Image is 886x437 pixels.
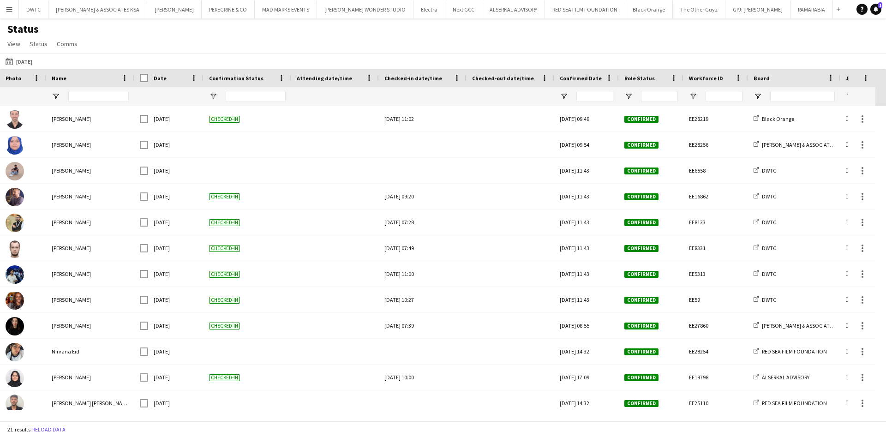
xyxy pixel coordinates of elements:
[209,323,240,329] span: Checked-in
[209,193,240,200] span: Checked-in
[754,92,762,101] button: Open Filter Menu
[445,0,482,18] button: Next GCC
[6,214,24,232] img: Raed Diab
[6,265,24,284] img: Gustavo Collesi
[560,92,568,101] button: Open Filter Menu
[554,132,619,157] div: [DATE] 09:54
[209,75,263,82] span: Confirmation Status
[683,390,748,416] div: EE25110
[790,0,833,18] button: RAMARABIA
[754,245,776,251] a: DWTC
[683,313,748,338] div: EE27860
[641,91,678,102] input: Role Status Filter Input
[624,193,659,200] span: Confirmed
[624,271,659,278] span: Confirmed
[762,245,776,251] span: DWTC
[472,75,534,82] span: Checked-out date/time
[53,38,81,50] a: Comms
[52,219,91,226] span: [PERSON_NAME]
[754,193,776,200] a: DWTC
[624,297,659,304] span: Confirmed
[673,0,725,18] button: The Other Guyz
[384,313,461,338] div: [DATE] 07:39
[624,75,655,82] span: Role Status
[624,168,659,174] span: Confirmed
[209,297,240,304] span: Checked-in
[754,296,776,303] a: DWTC
[482,0,545,18] button: ALSERKAL ADVISORY
[624,219,659,226] span: Confirmed
[57,40,78,48] span: Comms
[6,75,21,82] span: Photo
[384,75,442,82] span: Checked-in date/time
[52,141,91,148] span: [PERSON_NAME]
[625,0,673,18] button: Black Orange
[554,184,619,209] div: [DATE] 11:43
[384,210,461,235] div: [DATE] 07:28
[689,92,697,101] button: Open Filter Menu
[148,287,204,312] div: [DATE]
[52,167,91,174] span: [PERSON_NAME]
[48,0,147,18] button: [PERSON_NAME] & ASSOCIATES KSA
[762,167,776,174] span: DWTC
[554,106,619,132] div: [DATE] 09:49
[560,75,602,82] span: Confirmed Date
[554,339,619,364] div: [DATE] 14:32
[6,239,24,258] img: Ilia Zaitsev
[209,271,240,278] span: Checked-in
[148,390,204,416] div: [DATE]
[554,287,619,312] div: [DATE] 11:43
[6,317,24,335] img: Mariam Rohrle
[624,245,659,252] span: Confirmed
[30,40,48,48] span: Status
[6,136,24,155] img: Janna Khalaf
[147,0,202,18] button: [PERSON_NAME]
[52,296,91,303] span: [PERSON_NAME]
[148,313,204,338] div: [DATE]
[683,158,748,183] div: EE6558
[148,339,204,364] div: [DATE]
[762,348,827,355] span: RED SEA FILM FOUNDATION
[683,132,748,157] div: EE28256
[725,0,790,18] button: GPJ: [PERSON_NAME]
[6,369,24,387] img: Ekram Balgosoon
[148,235,204,261] div: [DATE]
[762,193,776,200] span: DWTC
[19,0,48,18] button: DWTC
[683,261,748,287] div: EE5313
[878,2,882,8] span: 1
[148,261,204,287] div: [DATE]
[683,365,748,390] div: EE19798
[762,115,794,122] span: Black Orange
[226,91,286,102] input: Confirmation Status Filter Input
[754,219,776,226] a: DWTC
[754,270,776,277] a: DWTC
[624,374,659,381] span: Confirmed
[209,374,240,381] span: Checked-in
[6,343,24,361] img: Nirvana Eid
[770,91,835,102] input: Board Filter Input
[384,235,461,261] div: [DATE] 07:49
[754,115,794,122] a: Black Orange
[384,261,461,287] div: [DATE] 11:00
[154,75,167,82] span: Date
[624,142,659,149] span: Confirmed
[554,313,619,338] div: [DATE] 08:55
[209,245,240,252] span: Checked-in
[4,38,24,50] a: View
[624,323,659,329] span: Confirmed
[554,365,619,390] div: [DATE] 17:09
[52,92,60,101] button: Open Filter Menu
[52,75,66,82] span: Name
[6,110,24,129] img: Saif Saoudi
[754,374,809,381] a: ALSERKAL ADVISORY
[297,75,352,82] span: Attending date/time
[202,0,255,18] button: PEREGRINE & CO
[209,219,240,226] span: Checked-in
[762,374,809,381] span: ALSERKAL ADVISORY
[683,210,748,235] div: EE8133
[52,245,91,251] span: [PERSON_NAME]
[554,158,619,183] div: [DATE] 11:43
[209,116,240,123] span: Checked-in
[624,92,633,101] button: Open Filter Menu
